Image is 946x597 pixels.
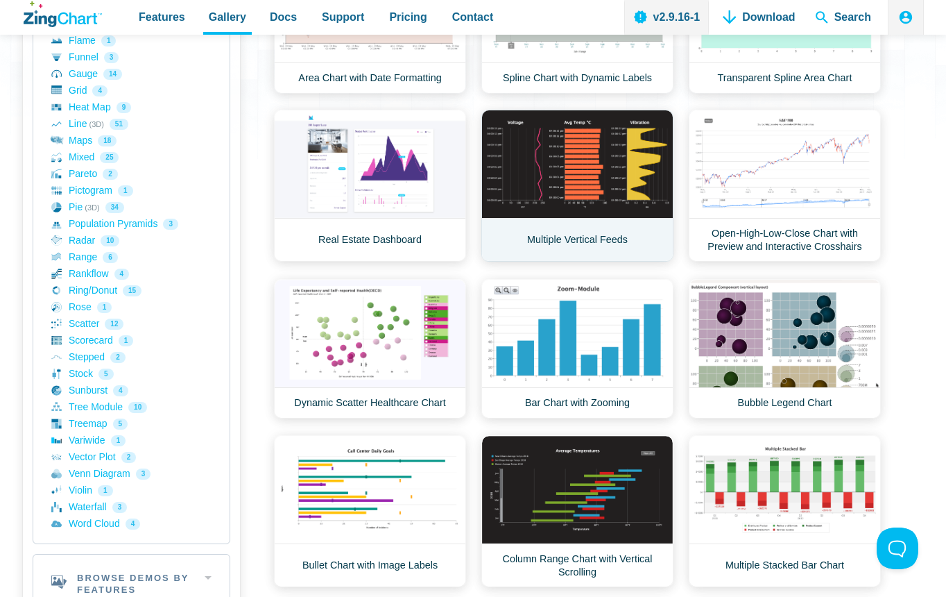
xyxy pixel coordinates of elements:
a: Open-High-Low-Close Chart with Preview and Interactive Crosshairs [689,110,881,262]
a: Multiple Stacked Bar Chart [689,435,881,587]
iframe: Toggle Customer Support [877,528,918,569]
a: Real Estate Dashboard [274,110,466,262]
a: Dynamic Scatter Healthcare Chart [274,279,466,419]
a: Multiple Vertical Feeds [481,110,673,262]
a: ZingChart Logo. Click to return to the homepage [24,1,102,27]
span: Contact [452,8,494,26]
a: Column Range Chart with Vertical Scrolling [481,435,673,587]
span: Support [322,8,364,26]
span: Features [139,8,185,26]
span: Gallery [209,8,246,26]
span: Pricing [389,8,427,26]
a: Bubble Legend Chart [689,279,881,419]
a: Bar Chart with Zooming [481,279,673,419]
span: Docs [270,8,297,26]
a: Bullet Chart with Image Labels [274,435,466,587]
